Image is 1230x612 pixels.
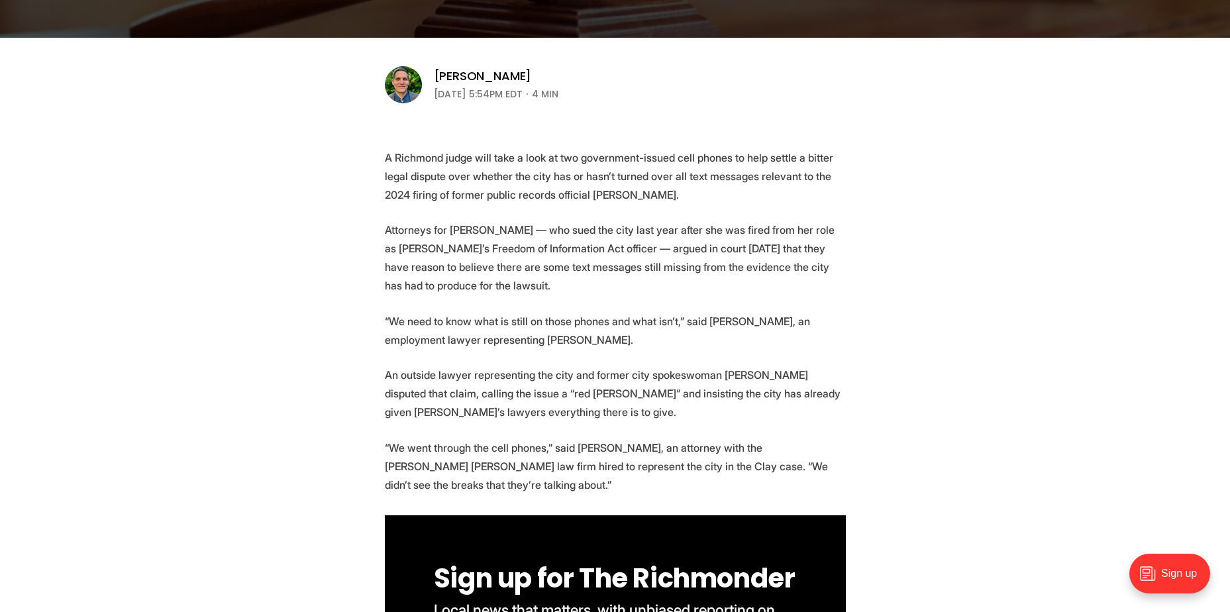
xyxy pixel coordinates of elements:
[434,560,795,597] span: Sign up for The Richmonder
[385,438,846,494] p: “We went through the cell phones,” said [PERSON_NAME], an attorney with the [PERSON_NAME] [PERSON...
[385,312,846,349] p: “We need to know what is still on those phones and what isn’t,” said [PERSON_NAME], an employment...
[532,86,558,102] span: 4 min
[385,221,846,295] p: Attorneys for [PERSON_NAME] — who sued the city last year after she was fired from her role as [P...
[385,66,422,103] img: Graham Moomaw
[1118,547,1230,612] iframe: portal-trigger
[434,86,523,102] time: [DATE] 5:54PM EDT
[385,148,846,204] p: A Richmond judge will take a look at two government-issued cell phones to help settle a bitter le...
[385,366,846,421] p: An outside lawyer representing the city and former city spokeswoman [PERSON_NAME] disputed that c...
[434,68,532,84] a: [PERSON_NAME]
